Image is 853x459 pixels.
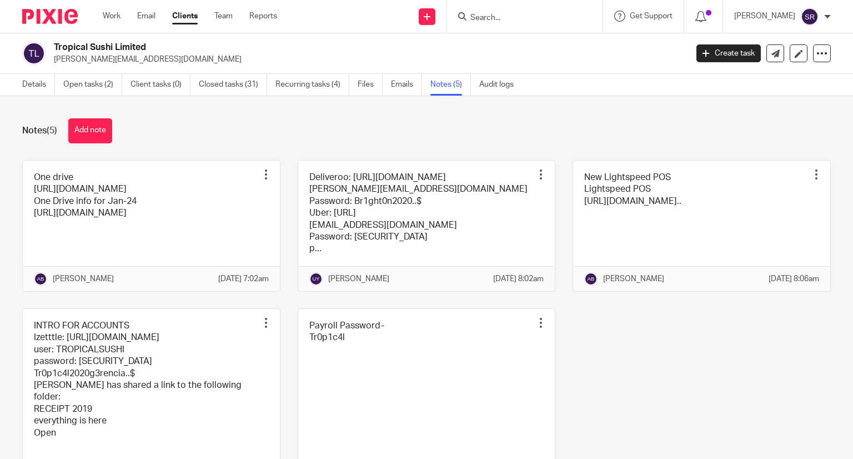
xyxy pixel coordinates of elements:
[131,74,190,96] a: Client tasks (0)
[172,11,198,22] a: Clients
[34,272,47,286] img: svg%3E
[218,273,269,285] p: [DATE] 7:02am
[801,8,819,26] img: svg%3E
[309,272,323,286] img: svg%3E
[54,42,555,53] h2: Tropical Sushi Limited
[584,272,598,286] img: svg%3E
[214,11,233,22] a: Team
[22,42,46,65] img: svg%3E
[47,126,57,135] span: (5)
[479,74,522,96] a: Audit logs
[63,74,122,96] a: Open tasks (2)
[199,74,267,96] a: Closed tasks (31)
[493,273,544,285] p: [DATE] 8:02am
[696,44,761,62] a: Create task
[68,118,112,143] button: Add note
[137,11,155,22] a: Email
[275,74,349,96] a: Recurring tasks (4)
[358,74,383,96] a: Files
[54,54,680,65] p: [PERSON_NAME][EMAIL_ADDRESS][DOMAIN_NAME]
[603,273,664,285] p: [PERSON_NAME]
[430,74,471,96] a: Notes (5)
[630,12,673,20] span: Get Support
[328,273,389,285] p: [PERSON_NAME]
[22,74,55,96] a: Details
[22,9,78,24] img: Pixie
[734,11,795,22] p: [PERSON_NAME]
[22,125,57,137] h1: Notes
[769,273,819,285] p: [DATE] 8:06am
[103,11,121,22] a: Work
[469,13,569,23] input: Search
[249,11,277,22] a: Reports
[53,273,114,285] p: [PERSON_NAME]
[391,74,422,96] a: Emails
